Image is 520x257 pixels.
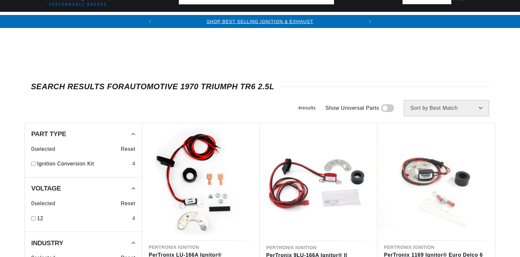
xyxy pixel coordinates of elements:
a: SHOP BEST SELLING IGNITION & EXHAUST [207,19,313,24]
div: 4 [132,214,135,223]
span: Reset [121,145,135,153]
span: Show Universal Parts [325,104,379,112]
div: 4 [132,160,135,168]
span: Reset [121,199,135,208]
span: 0 selected [31,145,55,153]
select: Sort by [404,100,489,116]
summary: Headers, Exhausts & Components [183,12,296,27]
button: Translation missing: en.sections.announcements.previous_announcement [144,15,157,28]
slideshow-component: Translation missing: en.sections.announcements.announcement_bar [24,15,496,28]
a: 12 [37,214,130,223]
div: 1 of 2 [157,18,363,25]
summary: Ignition Conversions [41,12,111,27]
span: Part Type [31,131,66,137]
a: Ignition Conversion Kit [37,160,130,168]
span: Industry [31,240,63,246]
span: 0 selected [31,199,55,208]
summary: Battery Products [345,12,409,27]
summary: Engine Swaps [296,12,345,27]
button: Translation missing: en.sections.announcements.next_announcement [363,15,376,28]
div: Announcement [157,18,363,25]
span: 4 results [298,105,316,110]
summary: Spark Plug Wires [409,12,471,27]
summary: Coils & Distributors [111,12,183,27]
span: Sort by [410,106,428,111]
div: SEARCH RESULTS FOR Automotive 1970 Triumph TR6 2.5L [31,83,489,90]
summary: Motorcycle [471,12,516,27]
span: Voltage [31,185,61,192]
